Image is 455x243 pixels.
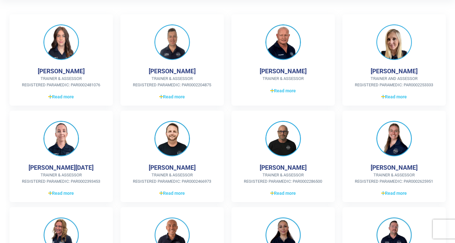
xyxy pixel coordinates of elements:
[159,94,185,100] span: Read more
[131,76,214,88] span: Trainer & Assessor Registered Paramedic: PAR0002204875
[48,190,74,197] span: Read more
[242,189,325,197] a: Read more
[131,189,214,197] a: Read more
[20,172,103,184] span: Trainer & Assessor Registered Paramedic: PAR0002393453
[353,76,436,88] span: Trainer and Assessor Registered Paramedic: PAR0002253333
[371,164,418,171] h4: [PERSON_NAME]
[154,24,190,60] img: Chris King
[20,189,103,197] a: Read more
[371,68,418,75] h4: [PERSON_NAME]
[242,76,325,82] span: Trainer & Assessor
[265,24,301,60] img: Jens Hojby
[149,164,196,171] h4: [PERSON_NAME]
[353,93,436,101] a: Read more
[20,76,103,88] span: Trainer & Assessor Registered Paramedic: PAR0002481076
[48,94,74,100] span: Read more
[270,88,296,94] span: Read more
[159,190,185,197] span: Read more
[154,121,190,156] img: Nathan Seidel
[38,68,85,75] h4: [PERSON_NAME]
[29,164,94,171] h4: [PERSON_NAME][DATE]
[376,121,412,156] img: Jennifer Prendergast
[149,68,196,75] h4: [PERSON_NAME]
[43,121,79,156] img: Sophie Lucia Griffiths
[43,24,79,60] img: Betina Ellul
[381,94,407,100] span: Read more
[265,121,301,156] img: Mick Jones
[131,172,214,184] span: Trainer & Assessor Registered Paramedic: PAR0002466973
[260,68,307,75] h4: [PERSON_NAME]
[242,172,325,184] span: Trainer & Assessor Registered Paramedic: PAR0002286500
[242,87,325,95] a: Read more
[270,190,296,197] span: Read more
[131,93,214,101] a: Read more
[260,164,307,171] h4: [PERSON_NAME]
[20,93,103,101] a: Read more
[376,24,412,60] img: Jolene Moss
[353,189,436,197] a: Read more
[381,190,407,197] span: Read more
[353,172,436,184] span: Trainer & Assessor Registered Paramedic: PAR0002625951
